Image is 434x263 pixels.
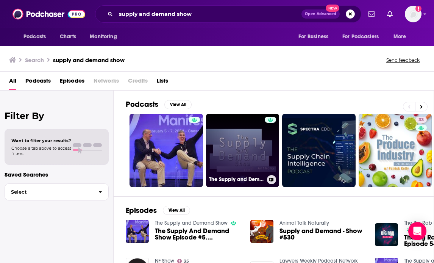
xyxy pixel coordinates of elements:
[116,8,301,20] input: Search podcasts, credits, & more...
[25,75,51,90] a: Podcasts
[55,30,81,44] a: Charts
[53,56,125,64] h3: supply and demand show
[418,116,424,124] span: 33
[18,30,56,44] button: open menu
[393,31,406,42] span: More
[12,7,85,21] img: Podchaser - Follow, Share and Rate Podcasts
[384,8,396,20] a: Show notifications dropdown
[155,228,241,241] a: The Supply And Demand Show Episode #5. Bart De Muynck
[5,189,92,194] span: Select
[163,206,190,215] button: View All
[157,75,168,90] a: Lists
[298,31,328,42] span: For Business
[384,57,422,63] button: Send feedback
[375,223,398,246] img: The Big Rab Show Podcast. Episode 54. Supply and Demand
[126,100,158,109] h2: Podcasts
[209,176,264,183] h3: The Supply and Demand Show
[95,5,361,23] div: Search podcasts, credits, & more...
[155,228,241,241] span: The Supply And Demand Show Episode #5. [PERSON_NAME]
[337,30,390,44] button: open menu
[126,206,157,215] h2: Episodes
[5,171,109,178] p: Saved Searches
[60,31,76,42] span: Charts
[11,138,71,143] span: Want to filter your results?
[293,30,338,44] button: open menu
[23,31,46,42] span: Podcasts
[84,30,126,44] button: open menu
[305,12,336,16] span: Open Advanced
[279,228,366,241] a: Supply and Demand - Show #530
[126,220,149,243] img: The Supply And Demand Show Episode #5. Bart De Muynck
[405,6,422,22] span: Logged in as saraatspark
[9,75,16,90] a: All
[60,75,84,90] a: Episodes
[301,9,340,19] button: Open AdvancedNew
[279,220,329,226] a: Animal Talk Naturally
[126,206,190,215] a: EpisodesView All
[164,100,192,109] button: View All
[155,220,228,226] a: The Supply and Demand Show
[11,146,71,156] span: Choose a tab above to access filters.
[342,31,379,42] span: For Podcasters
[25,56,44,64] h3: Search
[250,220,273,243] img: Supply and Demand - Show #530
[326,5,339,12] span: New
[126,100,192,109] a: PodcastsView All
[206,114,279,187] a: The Supply and Demand Show
[94,75,119,90] span: Networks
[415,117,427,123] a: 33
[90,31,117,42] span: Monitoring
[405,6,422,22] img: User Profile
[388,30,416,44] button: open menu
[5,183,109,200] button: Select
[408,222,426,240] div: Open Intercom Messenger
[128,75,148,90] span: Credits
[359,114,432,187] a: 33
[184,260,189,263] span: 35
[415,6,422,12] svg: Add a profile image
[365,8,378,20] a: Show notifications dropdown
[5,110,109,121] h2: Filter By
[405,6,422,22] button: Show profile menu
